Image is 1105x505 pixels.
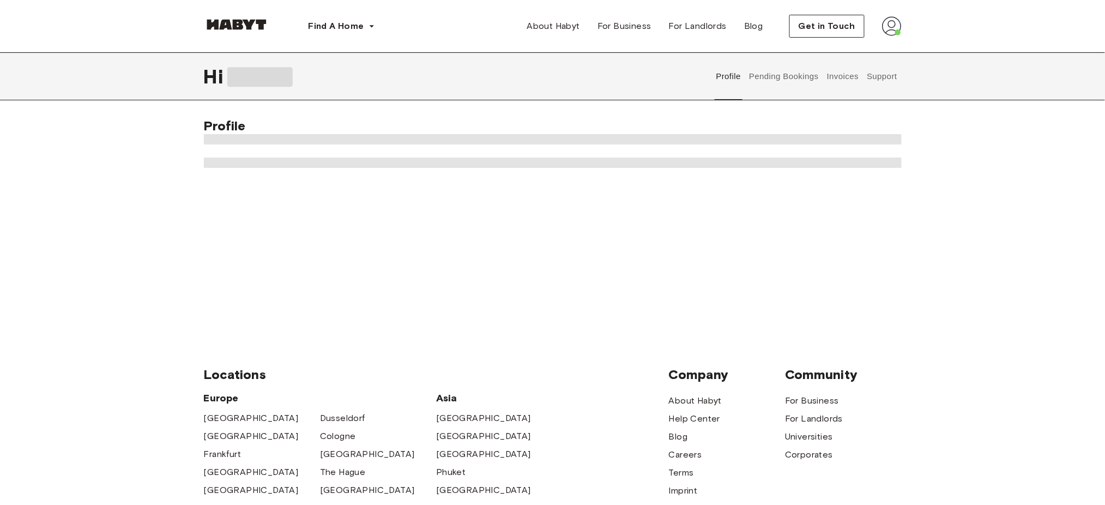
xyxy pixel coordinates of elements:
a: About Habyt [669,394,722,407]
button: Profile [715,52,742,100]
a: Blog [669,430,688,443]
span: For Landlords [669,20,727,33]
a: Help Center [669,412,720,425]
a: For Landlords [660,15,735,37]
a: Blog [735,15,772,37]
span: Hi [204,65,227,88]
a: [GEOGRAPHIC_DATA] [436,448,531,461]
a: For Business [785,394,839,407]
a: [GEOGRAPHIC_DATA] [204,466,299,479]
span: Community [785,366,901,383]
a: Terms [669,466,694,479]
span: Europe [204,392,437,405]
a: Imprint [669,484,698,497]
a: Frankfurt [204,448,241,461]
img: Habyt [204,19,269,30]
span: Company [669,366,785,383]
a: [GEOGRAPHIC_DATA] [204,412,299,425]
span: Locations [204,366,669,383]
a: [GEOGRAPHIC_DATA] [436,484,531,497]
span: Blog [744,20,763,33]
a: [GEOGRAPHIC_DATA] [320,448,415,461]
a: Phuket [436,466,466,479]
button: Support [866,52,899,100]
img: avatar [882,16,902,36]
span: Asia [436,392,552,405]
a: [GEOGRAPHIC_DATA] [204,484,299,497]
span: For Business [597,20,651,33]
a: Careers [669,448,702,461]
a: Universities [785,430,833,443]
a: [GEOGRAPHIC_DATA] [436,412,531,425]
a: [GEOGRAPHIC_DATA] [320,484,415,497]
button: Get in Touch [789,15,865,38]
a: For Business [589,15,660,37]
span: Get in Touch [799,20,855,33]
a: The Hague [320,466,366,479]
button: Pending Bookings [748,52,820,100]
a: Corporates [785,448,833,461]
a: Dusseldorf [320,412,365,425]
a: For Landlords [785,412,843,425]
span: Profile [204,118,246,134]
button: Invoices [825,52,860,100]
span: Find A Home [309,20,364,33]
span: About Habyt [527,20,580,33]
a: [GEOGRAPHIC_DATA] [204,430,299,443]
a: Cologne [320,430,356,443]
button: Find A Home [300,15,384,37]
a: About Habyt [518,15,589,37]
div: user profile tabs [712,52,901,100]
a: [GEOGRAPHIC_DATA] [436,430,531,443]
